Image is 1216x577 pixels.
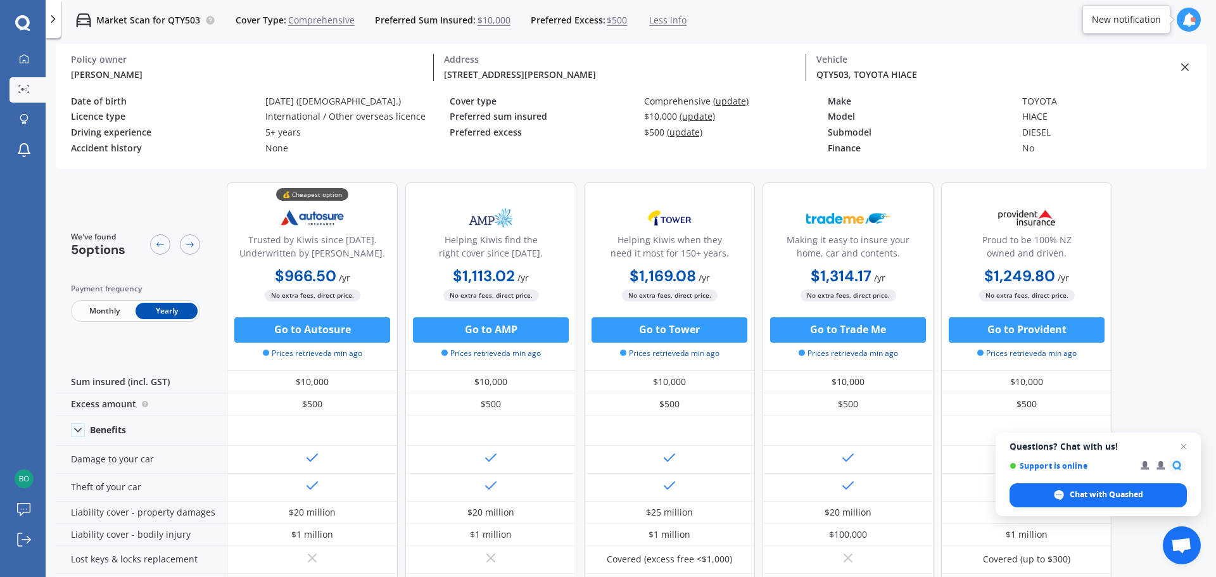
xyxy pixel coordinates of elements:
[71,231,125,243] span: We've found
[234,317,390,343] button: Go to Autosure
[630,266,696,286] b: $1,169.08
[265,289,360,301] span: No extra fees, direct price.
[649,528,690,541] div: $1 million
[71,241,125,258] span: 5 options
[71,127,255,138] div: Driving experience
[829,528,867,541] div: $100,000
[405,371,576,393] div: $10,000
[584,393,755,415] div: $500
[816,54,1168,65] div: Vehicle
[227,393,398,415] div: $500
[531,14,605,27] span: Preferred Excess:
[1058,272,1069,284] span: / yr
[71,111,255,122] div: Licence type
[595,233,744,265] div: Helping Kiwis when they need it most for 150+ years.
[56,546,227,574] div: Lost keys & locks replacement
[941,371,1112,393] div: $10,000
[828,111,1012,122] div: Model
[806,202,890,234] img: Trademe.webp
[699,272,710,284] span: / yr
[265,111,450,122] div: International / Other overseas licence
[622,289,718,301] span: No extra fees, direct price.
[227,371,398,393] div: $10,000
[584,371,755,393] div: $10,000
[985,202,1068,234] img: Provident.png
[828,143,1012,154] div: Finance
[1092,13,1161,26] div: New notification
[644,127,828,138] div: $500
[265,143,450,154] div: None
[56,371,227,393] div: Sum insured (incl. GST)
[76,13,91,28] img: car.f15378c7a67c060ca3f3.svg
[443,289,539,301] span: No extra fees, direct price.
[71,54,423,65] div: Policy owner
[825,506,871,519] div: $20 million
[136,303,198,319] span: Yearly
[453,266,515,286] b: $1,113.02
[644,111,828,122] div: $10,000
[713,95,749,107] span: (update)
[620,348,719,359] span: Prices retrieved a min ago
[467,506,514,519] div: $20 million
[680,110,715,122] span: (update)
[444,54,796,65] div: Address
[1010,441,1187,452] span: Questions? Chat with us!
[763,393,934,415] div: $500
[71,68,423,81] div: [PERSON_NAME]
[607,553,732,566] div: Covered (excess free <$1,000)
[56,524,227,546] div: Liability cover - bodily injury
[649,14,687,27] span: Less info
[773,233,923,265] div: Making it easy to insure your home, car and contents.
[607,14,627,27] span: $500
[1070,489,1143,500] span: Chat with Quashed
[56,474,227,502] div: Theft of your car
[237,233,387,265] div: Trusted by Kiwis since [DATE]. Underwritten by [PERSON_NAME].
[71,143,255,154] div: Accident history
[71,96,255,107] div: Date of birth
[1022,127,1206,138] div: DIESEL
[73,303,136,319] span: Monthly
[770,317,926,343] button: Go to Trade Me
[339,272,350,284] span: / yr
[1010,461,1132,471] span: Support is online
[56,446,227,474] div: Damage to your car
[15,469,34,488] img: d2adb044f06c54417dbb98d780d2df5a
[96,14,200,27] p: Market Scan for QTY503
[592,317,747,343] button: Go to Tower
[1010,483,1187,507] span: Chat with Quashed
[1163,526,1201,564] a: Open chat
[56,393,227,415] div: Excess amount
[1022,96,1206,107] div: TOYOTA
[416,233,566,265] div: Helping Kiwis find the right cover since [DATE].
[375,14,476,27] span: Preferred Sum Insured:
[450,127,634,138] div: Preferred excess
[263,348,362,359] span: Prices retrieved a min ago
[801,289,896,301] span: No extra fees, direct price.
[667,126,702,138] span: (update)
[71,282,200,295] div: Payment frequency
[56,502,227,524] div: Liability cover - property damages
[413,317,569,343] button: Go to AMP
[979,289,1075,301] span: No extra fees, direct price.
[763,371,934,393] div: $10,000
[952,233,1101,265] div: Proud to be 100% NZ owned and driven.
[288,14,355,27] span: Comprehensive
[828,127,1012,138] div: Submodel
[270,202,354,234] img: Autosure.webp
[983,553,1070,566] div: Covered (up to $300)
[265,127,450,138] div: 5+ years
[949,317,1105,343] button: Go to Provident
[517,272,529,284] span: / yr
[289,506,336,519] div: $20 million
[444,68,796,81] div: [STREET_ADDRESS][PERSON_NAME]
[1022,111,1206,122] div: HIACE
[811,266,871,286] b: $1,314.17
[628,202,711,234] img: Tower.webp
[799,348,898,359] span: Prices retrieved a min ago
[1006,528,1048,541] div: $1 million
[478,14,510,27] span: $10,000
[644,96,828,107] div: Comprehensive
[90,424,126,436] div: Benefits
[441,348,541,359] span: Prices retrieved a min ago
[470,528,512,541] div: $1 million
